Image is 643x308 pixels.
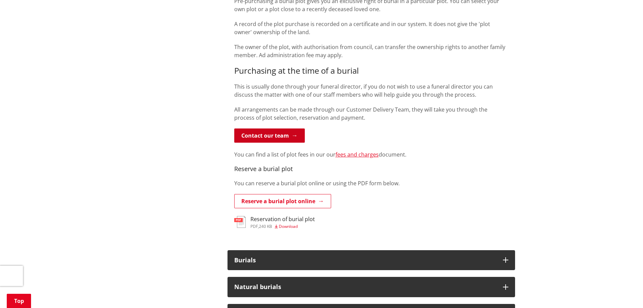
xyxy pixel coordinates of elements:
[234,216,315,228] a: Reservation of burial plot pdf,240 KB Download
[234,20,508,36] p: A record of the plot purchase is recorded on a certificate and in our system. It does not give th...
[7,294,31,308] a: Top
[250,223,258,229] span: pdf
[234,194,331,208] a: Reserve a burial plot online
[234,179,508,187] p: You can reserve a burial plot online or using the PDF form below.
[234,284,496,290] div: Natural burials
[234,128,305,143] a: Contact our team
[227,277,515,297] button: Natural burials
[259,223,272,229] span: 240 KB
[234,165,508,173] h4: Reserve a burial plot
[234,150,508,159] p: You can find a list of plot fees in our our document.
[234,43,508,59] p: The owner of the plot, with authorisation from council, can transfer the ownership rights to anot...
[234,216,246,228] img: document-pdf.svg
[336,151,379,158] a: fees and charges
[250,224,315,229] div: ,
[279,223,298,229] span: Download
[612,280,636,304] iframe: Messenger Launcher
[234,105,508,122] p: All arrangements can be made through our Customer Delivery Team, they will take you through the p...
[234,257,496,264] div: Burials
[234,66,508,76] h3: Purchasing at the time of a burial
[227,250,515,270] button: Burials
[234,82,508,99] p: This is usually done through your funeral director, if you do not wish to use a funeral director ...
[250,216,315,222] h3: Reservation of burial plot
